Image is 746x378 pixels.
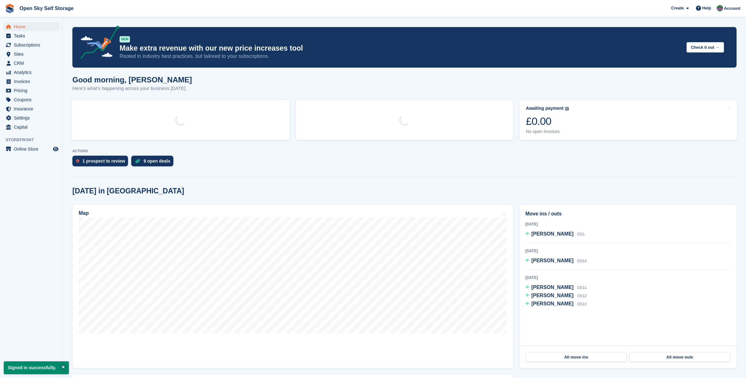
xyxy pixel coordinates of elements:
div: [DATE] [525,221,731,227]
a: menu [3,104,59,113]
a: menu [3,68,59,77]
span: Create [671,5,684,11]
p: Rooted in industry best practices, but tailored to your subscriptions. [120,53,681,60]
span: OS14 [577,259,587,263]
img: Richard Baker [717,5,723,11]
span: Insurance [14,104,52,113]
div: 9 open deals [143,158,170,164]
img: price-adjustments-announcement-icon-8257ccfd72463d97f412b2fc003d46551f7dbcb40ab6d574587a9cd5c0d94... [75,25,119,61]
span: Help [702,5,711,11]
a: [PERSON_NAME] OS12 [525,292,587,300]
div: NEW [120,36,130,42]
span: Sites [14,50,52,58]
span: [PERSON_NAME] [531,231,574,236]
span: [PERSON_NAME] [531,293,574,298]
button: Check it out → [687,42,724,53]
h1: Good morning, [PERSON_NAME] [72,75,192,84]
a: menu [3,95,59,104]
a: Awaiting payment £0.00 No open invoices [519,100,737,140]
img: icon-info-grey-7440780725fd019a000dd9b08b2336e03edf1995a4989e88bcd33f0948082b44.svg [565,107,569,111]
span: [PERSON_NAME] [531,258,574,263]
div: [DATE] [525,248,731,254]
span: Settings [14,114,52,122]
img: prospect-51fa495bee0391a8d652442698ab0144808aea92771e9ea1ae160a38d050c398.svg [76,159,79,163]
span: OS13 [577,302,587,306]
h2: Move ins / outs [525,210,731,218]
div: £0.00 [526,115,569,128]
a: 1 prospect to review [72,156,131,170]
span: Home [14,22,52,31]
a: [PERSON_NAME] OS14 [525,257,587,265]
div: No open invoices [526,129,569,134]
span: Coupons [14,95,52,104]
span: Storefront [6,137,63,143]
p: ACTIONS [72,149,737,153]
span: Account [724,5,740,12]
a: menu [3,59,59,68]
a: Open Sky Self Storage [17,3,76,14]
img: stora-icon-8386f47178a22dfd0bd8f6a31ec36ba5ce8667c1dd55bd0f319d3a0aa187defe.svg [5,4,14,13]
a: All move ins [526,352,627,362]
span: OS1 [577,232,585,236]
span: [PERSON_NAME] [531,301,574,306]
a: menu [3,22,59,31]
a: Preview store [52,145,59,153]
a: menu [3,77,59,86]
a: menu [3,123,59,131]
a: menu [3,114,59,122]
div: 1 prospect to review [82,158,125,164]
a: 9 open deals [131,156,177,170]
span: [PERSON_NAME] [531,285,574,290]
span: Invoices [14,77,52,86]
a: All move outs [629,352,730,362]
p: Signed in successfully. [4,361,69,374]
div: [DATE] [525,275,731,281]
img: deal-1b604bf984904fb50ccaf53a9ad4b4a5d6e5aea283cecdc64d6e3604feb123c2.svg [135,159,140,163]
span: Analytics [14,68,52,77]
h2: Map [79,210,89,216]
span: OS12 [577,294,587,298]
p: Make extra revenue with our new price increases tool [120,44,681,53]
p: Here's what's happening across your business [DATE] [72,85,192,92]
a: [PERSON_NAME] OS11 [525,284,587,292]
span: CRM [14,59,52,68]
div: Awaiting payment [526,106,564,111]
a: [PERSON_NAME] OS13 [525,300,587,308]
a: [PERSON_NAME] OS1 [525,230,585,238]
span: Tasks [14,31,52,40]
span: OS11 [577,286,587,290]
a: Map [72,205,513,368]
a: menu [3,41,59,49]
a: menu [3,145,59,153]
span: Online Store [14,145,52,153]
span: Subscriptions [14,41,52,49]
h2: [DATE] in [GEOGRAPHIC_DATA] [72,187,184,195]
span: Capital [14,123,52,131]
a: menu [3,31,59,40]
a: menu [3,86,59,95]
span: Pricing [14,86,52,95]
a: menu [3,50,59,58]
